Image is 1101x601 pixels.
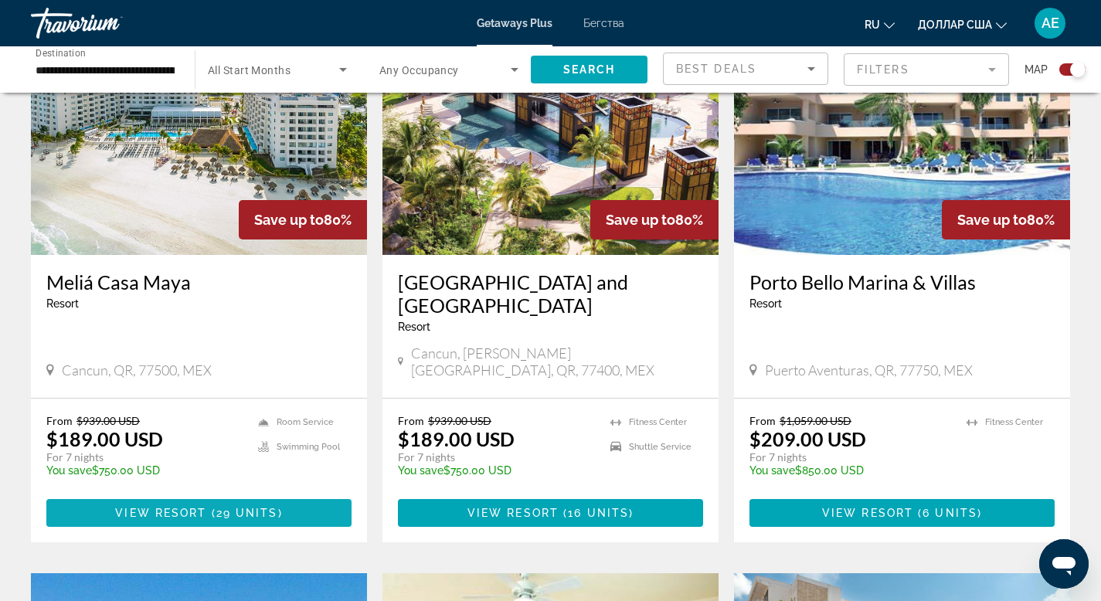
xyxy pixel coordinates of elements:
button: Меню пользователя [1030,7,1070,39]
span: From [749,414,776,427]
p: $189.00 USD [398,427,515,450]
p: $750.00 USD [46,464,243,477]
span: Puerto Aventuras, QR, 77750, MEX [765,362,973,379]
a: Meliá Casa Maya [46,270,352,294]
span: Best Deals [676,63,756,75]
a: Бегства [583,17,624,29]
p: $189.00 USD [46,427,163,450]
span: Save up to [606,212,675,228]
span: 16 units [568,507,629,519]
p: $209.00 USD [749,427,866,450]
span: 29 units [216,507,278,519]
span: Shuttle Service [629,442,692,452]
span: $939.00 USD [428,414,491,427]
span: $1,059.00 USD [780,414,851,427]
a: Getaways Plus [477,17,552,29]
button: Изменить язык [865,13,895,36]
span: From [46,414,73,427]
img: ii_pbm1.jpg [734,8,1070,255]
span: 6 units [923,507,977,519]
span: ( ) [913,507,982,519]
p: $850.00 USD [749,464,951,477]
span: Destination [36,47,86,58]
span: Resort [749,297,782,310]
span: Resort [398,321,430,333]
span: Fitness Center [629,417,687,427]
span: Map [1025,59,1048,80]
p: $750.00 USD [398,464,595,477]
span: Room Service [277,417,334,427]
a: [GEOGRAPHIC_DATA] and [GEOGRAPHIC_DATA] [398,270,703,317]
span: Save up to [957,212,1027,228]
div: 80% [590,200,719,239]
span: ( ) [559,507,634,519]
button: Изменить валюту [918,13,1007,36]
mat-select: Sort by [676,59,815,78]
span: Search [563,63,616,76]
button: View Resort(16 units) [398,499,703,527]
button: Search [531,56,647,83]
span: Swimming Pool [277,442,340,452]
iframe: Кнопка запуска окна обмена сообщениями [1039,539,1089,589]
div: 80% [942,200,1070,239]
button: View Resort(29 units) [46,499,352,527]
button: View Resort(6 units) [749,499,1055,527]
span: You save [749,464,795,477]
font: АЕ [1042,15,1059,31]
font: доллар США [918,19,992,31]
img: ii_ccm1.jpg [31,8,367,255]
span: View Resort [822,507,913,519]
span: View Resort [467,507,559,519]
span: $939.00 USD [76,414,140,427]
a: Porto Bello Marina & Villas [749,270,1055,294]
span: Resort [46,297,79,310]
a: Травориум [31,3,185,43]
div: 80% [239,200,367,239]
span: All Start Months [208,64,291,76]
p: For 7 nights [46,450,243,464]
span: Cancun, QR, 77500, MEX [62,362,212,379]
font: ru [865,19,880,31]
span: Cancun, [PERSON_NAME][GEOGRAPHIC_DATA], QR, 77400, MEX [411,345,703,379]
span: View Resort [115,507,206,519]
p: For 7 nights [398,450,595,464]
span: You save [398,464,443,477]
span: You save [46,464,92,477]
span: Fitness Center [985,417,1043,427]
span: ( ) [206,507,282,519]
span: Any Occupancy [379,64,459,76]
button: Filter [844,53,1009,87]
p: For 7 nights [749,450,951,464]
span: Save up to [254,212,324,228]
span: From [398,414,424,427]
img: ii_vgr1.jpg [382,8,719,255]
